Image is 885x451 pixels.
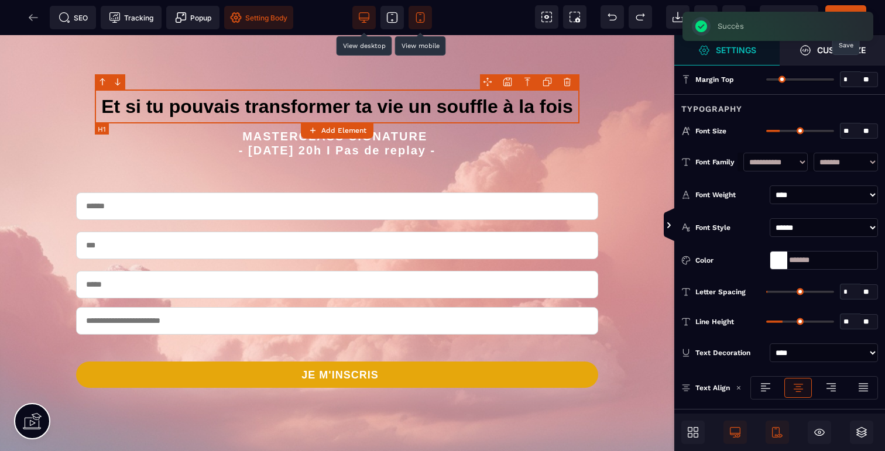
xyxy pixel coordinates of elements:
span: Popup [175,12,211,23]
span: Mobile Only [766,421,789,444]
div: Font Style [695,222,765,233]
div: Typography [674,94,885,116]
div: Text Decoration [695,347,765,359]
div: Font Weight [695,189,765,201]
button: Add Element [301,122,373,139]
span: Setting Body [230,12,287,23]
span: Open Layers [850,421,873,444]
span: Preview [760,5,818,29]
span: Font Size [695,126,726,136]
div: Font Family [695,156,737,168]
span: Line Height [695,317,734,326]
span: Open Style Manager [780,35,885,66]
div: Color [695,254,765,266]
span: Settings [674,35,780,66]
span: Tracking [109,12,153,23]
div: Padding [674,409,885,431]
h2: MASTERCLASS SIGNATURE - [DATE] 20h I Pas de replay - [95,88,579,128]
span: SEO [59,12,88,23]
button: JE M'INSCRIS [76,326,598,353]
span: Desktop Only [723,421,747,444]
strong: Customize [817,46,866,54]
strong: Add Element [321,126,366,135]
img: loading [736,385,742,391]
span: View components [535,5,558,29]
span: Letter Spacing [695,287,746,297]
span: Hide/Show Block [808,421,831,444]
p: Text Align [681,382,730,394]
span: Screenshot [563,5,586,29]
strong: Settings [716,46,756,54]
span: Open Blocks [681,421,705,444]
span: Margin Top [695,75,734,84]
h1: Et si tu pouvais transformer ta vie un souffle à la fois [95,54,579,88]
